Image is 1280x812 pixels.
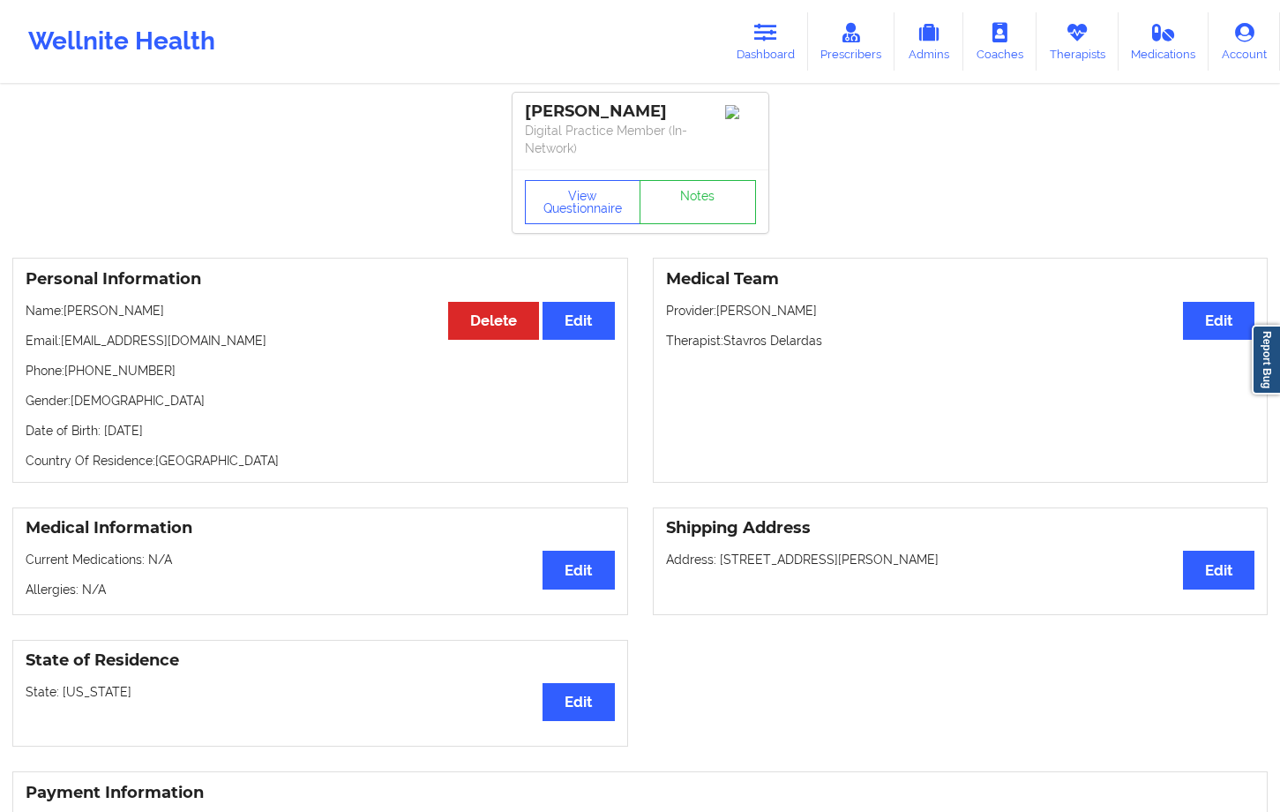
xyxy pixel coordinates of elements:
p: Name: [PERSON_NAME] [26,302,615,320]
h3: Shipping Address [666,518,1255,538]
button: View Questionnaire [525,180,641,224]
a: Coaches [963,12,1037,71]
a: Admins [895,12,963,71]
button: Edit [1183,302,1254,340]
a: Notes [640,180,756,224]
p: Digital Practice Member (In-Network) [525,122,756,157]
a: Report Bug [1252,325,1280,395]
p: Current Medications: N/A [26,551,615,568]
p: Provider: [PERSON_NAME] [666,302,1255,320]
button: Edit [543,302,614,340]
p: Phone: [PHONE_NUMBER] [26,362,615,380]
h3: Medical Information [26,518,615,538]
a: Account [1209,12,1280,71]
h3: Medical Team [666,269,1255,289]
p: Address: [STREET_ADDRESS][PERSON_NAME] [666,551,1255,568]
a: Dashboard [723,12,808,71]
a: Prescribers [808,12,895,71]
p: Allergies: N/A [26,581,615,598]
p: Country Of Residence: [GEOGRAPHIC_DATA] [26,452,615,470]
p: Therapist: Stavros Delardas [666,332,1255,350]
p: Email: [EMAIL_ADDRESS][DOMAIN_NAME] [26,332,615,350]
button: Edit [1183,551,1254,589]
button: Delete [448,302,539,340]
button: Edit [543,551,614,589]
button: Edit [543,683,614,721]
div: [PERSON_NAME] [525,101,756,122]
a: Medications [1119,12,1209,71]
p: Gender: [DEMOGRAPHIC_DATA] [26,392,615,410]
h3: Personal Information [26,269,615,289]
p: Date of Birth: [DATE] [26,422,615,440]
img: Image%2Fplaceholer-image.png [725,105,756,119]
p: State: [US_STATE] [26,683,615,701]
a: Therapists [1037,12,1119,71]
h3: Payment Information [26,783,1254,803]
h3: State of Residence [26,650,615,671]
